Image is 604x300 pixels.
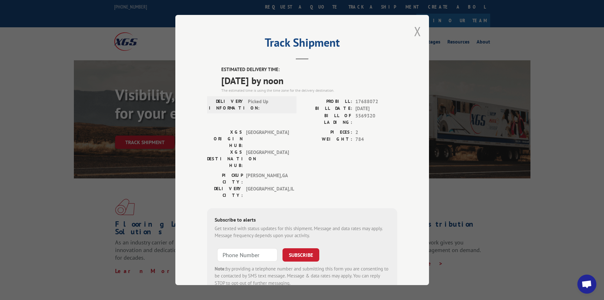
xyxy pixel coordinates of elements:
div: Open chat [577,275,596,294]
span: 2 [355,129,397,136]
span: [PERSON_NAME] , GA [246,172,289,185]
span: 784 [355,136,397,143]
div: The estimated time is using the time zone for the delivery destination. [221,88,397,93]
label: DELIVERY INFORMATION: [209,98,245,111]
label: DELIVERY CITY: [207,185,243,199]
label: WEIGHT: [302,136,352,143]
span: Picked Up [248,98,291,111]
span: [GEOGRAPHIC_DATA] [246,149,289,169]
label: PIECES: [302,129,352,136]
label: XGS DESTINATION HUB: [207,149,243,169]
span: 5569320 [355,112,397,126]
div: Subscribe to alerts [215,216,390,225]
span: 17688072 [355,98,397,105]
span: [GEOGRAPHIC_DATA] , IL [246,185,289,199]
label: XGS ORIGIN HUB: [207,129,243,149]
div: Get texted with status updates for this shipment. Message and data rates may apply. Message frequ... [215,225,390,239]
span: [DATE] [355,105,397,112]
button: SUBSCRIBE [283,248,319,262]
span: [GEOGRAPHIC_DATA] [246,129,289,149]
strong: Note: [215,266,226,272]
div: by providing a telephone number and submitting this form you are consenting to be contacted by SM... [215,265,390,287]
input: Phone Number [217,248,277,262]
span: [DATE] by noon [221,73,397,88]
button: Close modal [414,23,421,40]
label: ESTIMATED DELIVERY TIME: [221,66,397,73]
label: BILL OF LADING: [302,112,352,126]
label: PROBILL: [302,98,352,105]
label: PICKUP CITY: [207,172,243,185]
label: BILL DATE: [302,105,352,112]
h2: Track Shipment [207,38,397,50]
